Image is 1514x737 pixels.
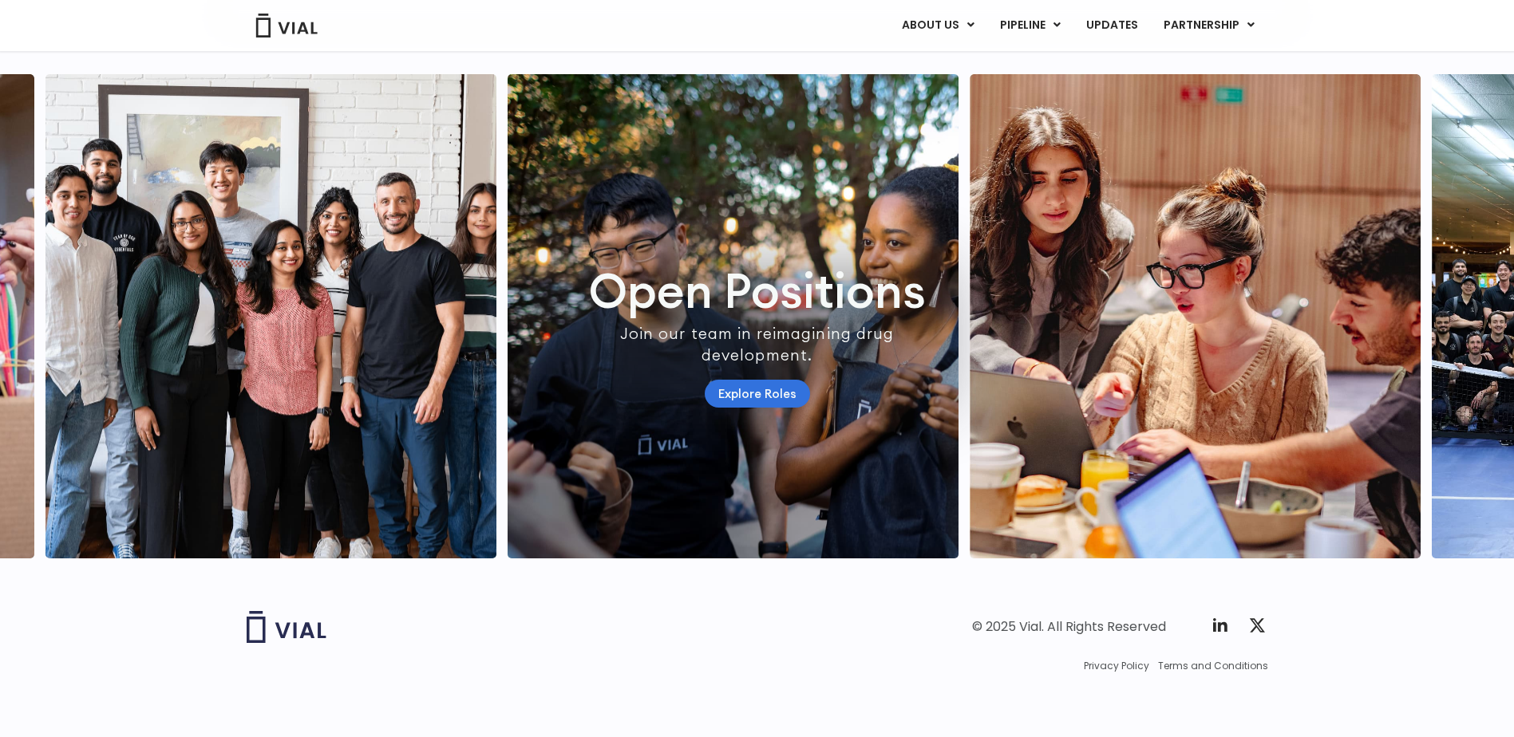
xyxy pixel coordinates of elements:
a: Privacy Policy [1084,659,1149,673]
div: © 2025 Vial. All Rights Reserved [972,618,1166,636]
img: Vial Logo [255,14,318,37]
a: UPDATES [1073,12,1150,39]
div: 2 / 7 [970,74,1421,558]
div: 7 / 7 [45,74,496,558]
a: Explore Roles [705,380,810,408]
img: Vial logo wih "Vial" spelled out [247,611,326,643]
div: 1 / 7 [508,74,959,558]
a: PARTNERSHIPMenu Toggle [1151,12,1267,39]
img: http://Group%20of%20people%20smiling%20wearing%20aprons [508,74,959,558]
a: ABOUT USMenu Toggle [889,12,986,39]
img: http://Group%20of%20smiling%20people%20posing%20for%20a%20picture [45,74,496,558]
a: PIPELINEMenu Toggle [987,12,1073,39]
a: Terms and Conditions [1158,659,1268,673]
